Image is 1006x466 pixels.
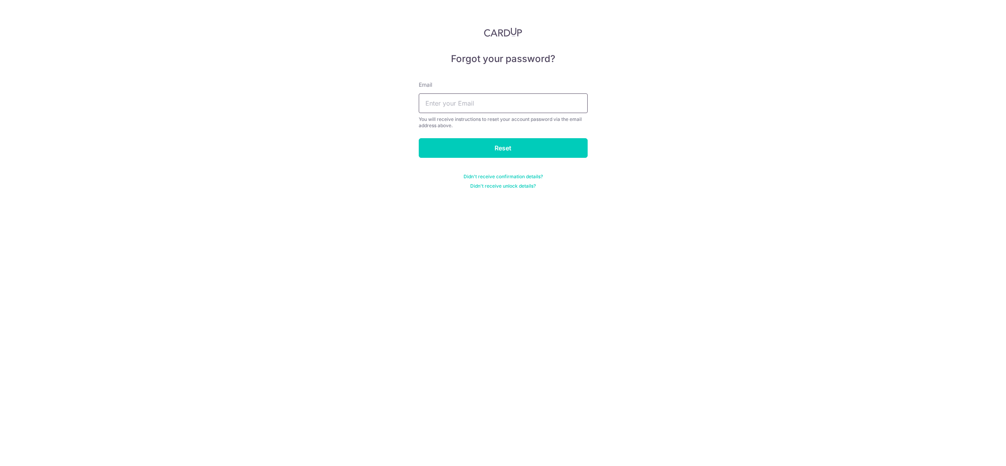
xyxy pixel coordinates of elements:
[419,81,432,89] label: Email
[419,116,588,129] div: You will receive instructions to reset your account password via the email address above.
[470,183,536,189] a: Didn't receive unlock details?
[419,138,588,158] input: Reset
[484,27,522,37] img: CardUp Logo
[419,53,588,65] h5: Forgot your password?
[464,174,543,180] a: Didn't receive confirmation details?
[419,93,588,113] input: Enter your Email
